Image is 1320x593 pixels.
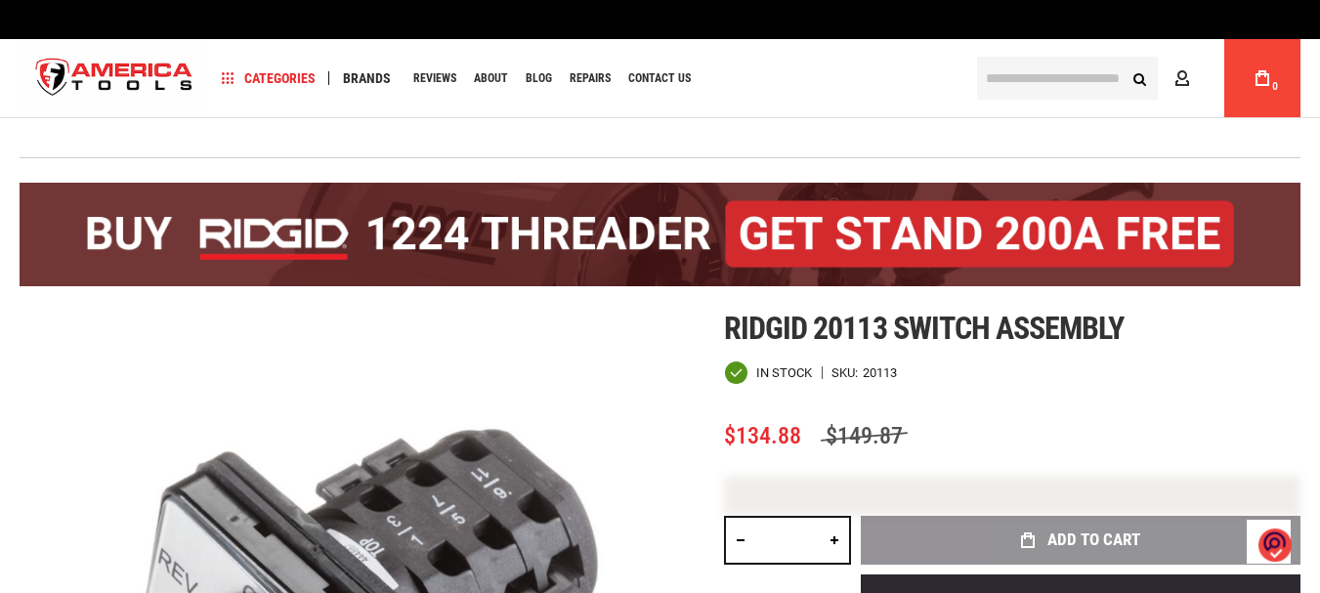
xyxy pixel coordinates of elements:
[724,360,812,385] div: Availability
[20,183,1300,286] img: BOGO: Buy the RIDGID® 1224 Threader (26092), get the 92467 200A Stand FREE!
[213,65,324,92] a: Categories
[724,310,1124,347] span: Ridgid 20113 switch assembly
[474,72,508,84] span: About
[20,42,209,115] img: America Tools
[413,72,456,84] span: Reviews
[561,65,619,92] a: Repairs
[405,65,465,92] a: Reviews
[222,71,316,85] span: Categories
[1272,81,1278,92] span: 0
[20,42,209,115] a: store logo
[343,71,391,85] span: Brands
[570,72,611,84] span: Repairs
[1244,39,1281,117] a: 0
[334,65,400,92] a: Brands
[724,422,801,449] span: $134.88
[619,65,700,92] a: Contact Us
[526,72,552,84] span: Blog
[756,366,812,379] span: In stock
[628,72,691,84] span: Contact Us
[1121,60,1158,97] button: Search
[465,65,517,92] a: About
[821,422,908,449] span: $149.87
[1258,528,1292,564] img: o1IwAAAABJRU5ErkJggg==
[831,366,863,379] strong: SKU
[863,366,897,379] div: 20113
[517,65,561,92] a: Blog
